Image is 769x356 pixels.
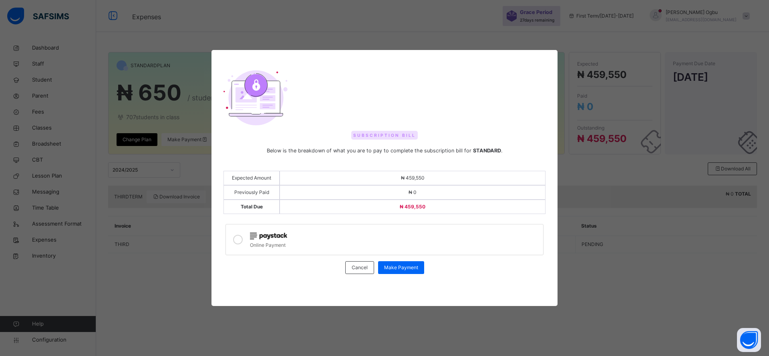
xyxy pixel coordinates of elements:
span: ₦ 459,550 [400,204,425,210]
div: Expected Amount [223,171,280,185]
span: ₦ 0 [409,189,417,195]
div: Online Payment [250,240,539,249]
span: Below is the breakdown of what you are to pay to complete the subscription bill for . [223,147,546,155]
img: paystack.0b99254114f7d5403c0525f3550acd03.svg [250,232,287,240]
span: Cancel [352,264,368,271]
span: Make Payment [384,264,418,271]
b: STANDARD [473,148,501,154]
img: upgrade-plan.3b4dcafaee59b7a9d32205306f0ac200.svg [223,70,288,126]
button: Open asap [737,328,761,352]
span: Total Due [241,204,263,210]
span: ₦ 459,550 [401,175,425,181]
div: Previously Paid [223,185,280,200]
span: Subscription Bill [351,131,418,140]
